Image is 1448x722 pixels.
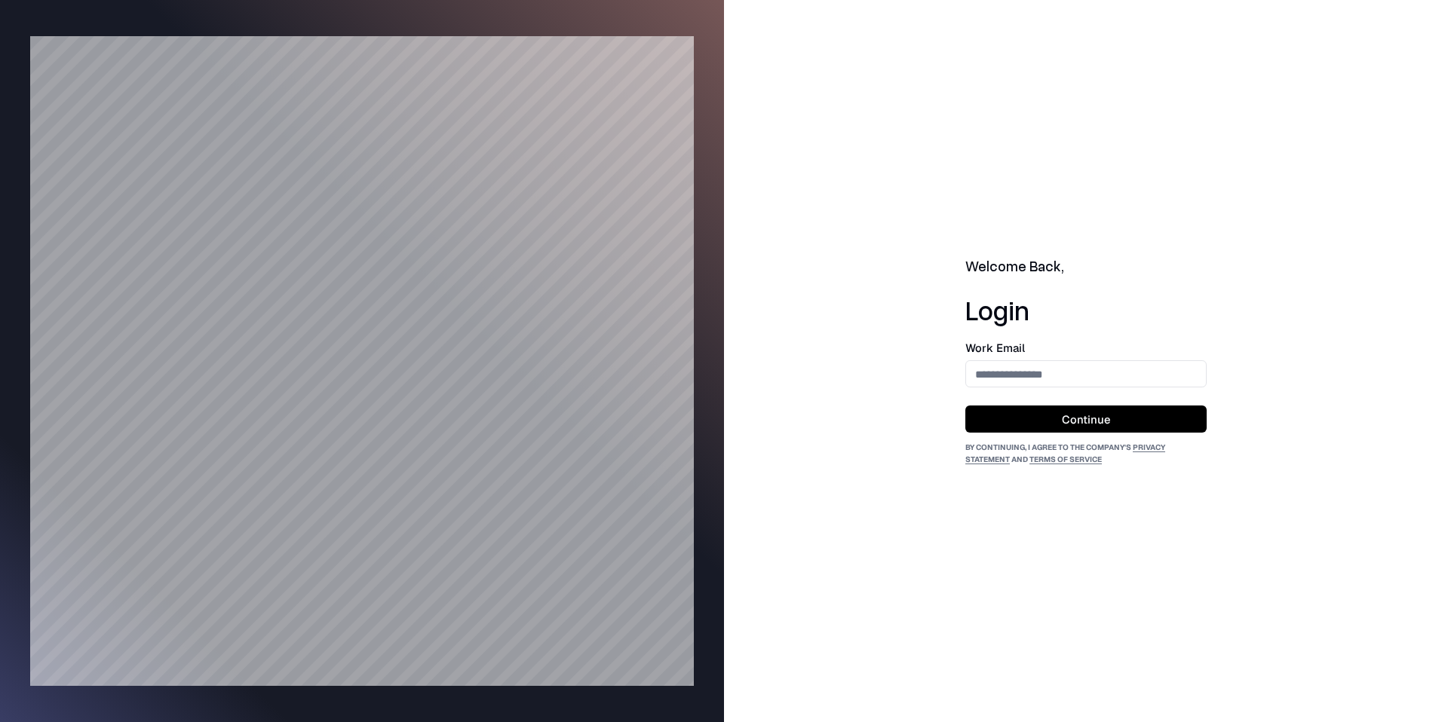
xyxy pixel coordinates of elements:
[1029,454,1102,464] a: Terms of Service
[965,442,1207,466] div: By continuing, I agree to the Company's and
[965,295,1207,325] h1: Login
[965,405,1207,433] button: Continue
[965,256,1207,277] h2: Welcome Back,
[965,343,1207,354] label: Work Email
